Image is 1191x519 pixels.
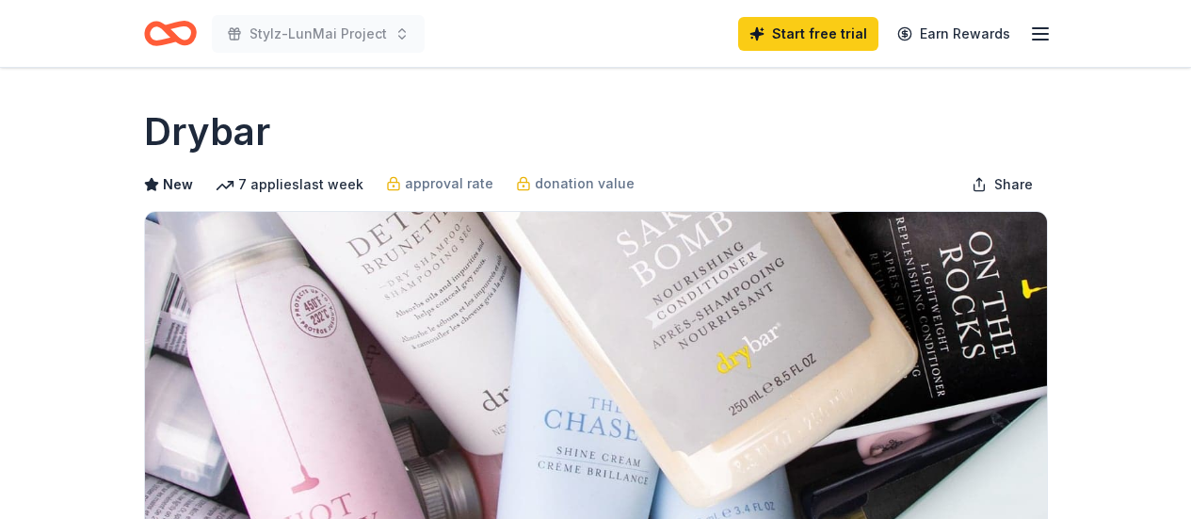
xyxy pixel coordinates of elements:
[212,15,425,53] button: Stylz-LunMai Project
[386,172,493,195] a: approval rate
[886,17,1022,51] a: Earn Rewards
[516,172,635,195] a: donation value
[163,173,193,196] span: New
[957,166,1048,203] button: Share
[144,105,270,158] h1: Drybar
[144,11,197,56] a: Home
[216,173,363,196] div: 7 applies last week
[738,17,878,51] a: Start free trial
[994,173,1033,196] span: Share
[535,172,635,195] span: donation value
[405,172,493,195] span: approval rate
[249,23,387,45] span: Stylz-LunMai Project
